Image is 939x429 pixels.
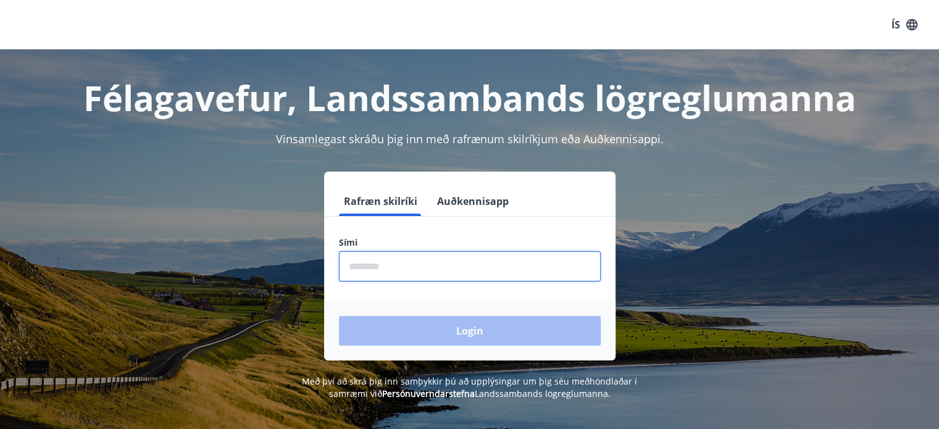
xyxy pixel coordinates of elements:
span: Með því að skrá þig inn samþykkir þú að upplýsingar um þig séu meðhöndlaðar í samræmi við Landssa... [302,375,637,399]
button: Auðkennisapp [432,186,514,216]
a: Persónuverndarstefna [382,388,475,399]
span: Vinsamlegast skráðu þig inn með rafrænum skilríkjum eða Auðkennisappi. [276,131,664,146]
button: Rafræn skilríki [339,186,422,216]
button: ÍS [885,14,924,36]
h1: Félagavefur, Landssambands lögreglumanna [40,74,899,121]
label: Sími [339,236,601,249]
